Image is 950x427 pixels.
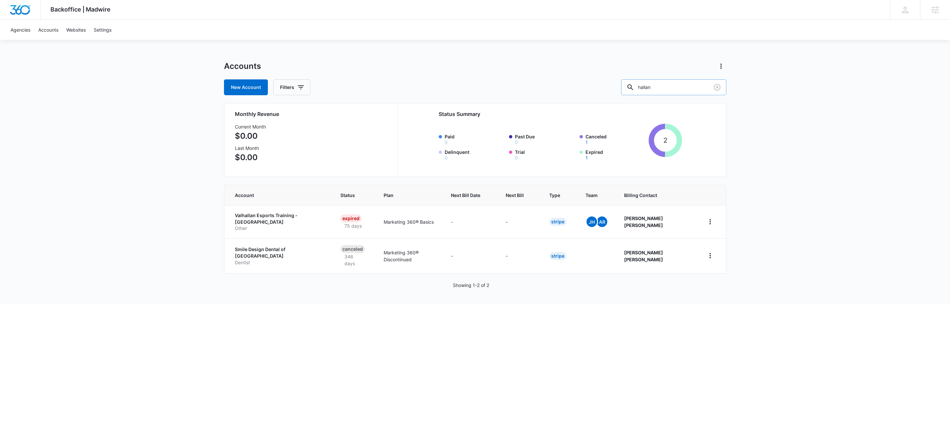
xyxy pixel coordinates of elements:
[451,192,480,199] span: Next Bill Date
[445,133,505,145] label: Paid
[624,250,663,262] strong: [PERSON_NAME] [PERSON_NAME]
[90,20,115,40] a: Settings
[621,79,726,95] input: Search
[384,249,435,263] p: Marketing 360® Discontinued
[586,192,599,199] span: Team
[498,238,541,273] td: -
[549,192,560,199] span: Type
[235,259,325,266] p: Dentist
[549,252,566,260] div: Stripe
[340,245,365,253] div: Canceled
[224,79,268,95] a: New Account
[340,192,358,199] span: Status
[586,133,646,145] label: Canceled
[515,149,576,160] label: Trial
[235,152,266,163] p: $0.00
[224,61,261,71] h1: Accounts
[235,225,325,232] p: Other
[34,20,62,40] a: Accounts
[235,192,315,199] span: Account
[384,218,435,225] p: Marketing 360® Basics
[498,205,541,238] td: -
[50,6,111,13] span: Backoffice | Madwire
[62,20,90,40] a: Websites
[235,212,325,232] a: Valhallan Esports Training - [GEOGRAPHIC_DATA]Other
[340,222,366,229] p: 75 days
[705,250,715,261] button: home
[443,205,498,238] td: -
[235,246,325,266] a: Smile Design Dental of [GEOGRAPHIC_DATA]Dentist
[586,216,597,227] span: JH
[515,133,576,145] label: Past Due
[445,149,505,160] label: Delinquent
[235,130,266,142] p: $0.00
[439,110,682,118] h2: Status Summary
[597,216,607,227] span: AR
[340,253,367,267] p: 346 days
[443,238,498,273] td: -
[624,192,689,199] span: Billing Contact
[340,214,362,222] div: Expired
[624,215,663,228] strong: [PERSON_NAME] [PERSON_NAME]
[506,192,524,199] span: Next Bill
[716,61,726,71] button: Actions
[705,216,715,227] button: home
[663,136,667,144] tspan: 2
[273,79,310,95] button: Filters
[384,192,435,199] span: Plan
[586,149,646,160] label: Expired
[235,110,390,118] h2: Monthly Revenue
[235,145,266,152] h3: Last Month
[549,218,566,226] div: Stripe
[235,123,266,130] h3: Current Month
[712,82,722,93] button: Clear
[586,140,588,145] button: Canceled
[235,212,325,225] p: Valhallan Esports Training - [GEOGRAPHIC_DATA]
[453,282,489,289] p: Showing 1-2 of 2
[586,156,588,160] button: Expired
[7,20,34,40] a: Agencies
[235,246,325,259] p: Smile Design Dental of [GEOGRAPHIC_DATA]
